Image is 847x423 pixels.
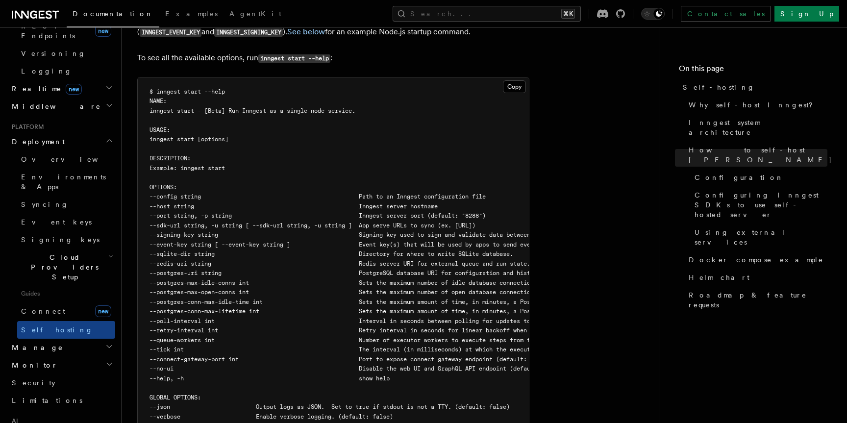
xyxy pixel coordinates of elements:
[685,114,827,141] a: Inngest system architecture
[140,28,201,37] code: INNGEST_EVENT_KEY
[695,173,784,182] span: Configuration
[258,54,330,63] code: inngest start --help
[8,137,65,147] span: Deployment
[149,403,510,410] span: --json Output logs as JSON. Set to true if stdout is not a TTY. (default: false)
[641,8,665,20] button: Toggle dark mode
[695,190,827,220] span: Configuring Inngest SDKs to use self-hosted server
[149,222,475,229] span: --sdk-url string, -u string [ --sdk-url string, -u string ] App serve URLs to sync (ex. [URL])
[149,212,486,219] span: --port string, -p string Inngest server port (default: "8288")
[689,273,749,282] span: Helm chart
[8,133,115,150] button: Deployment
[149,98,167,104] span: NAME:
[8,360,58,370] span: Monitor
[21,200,69,208] span: Syncing
[689,118,827,137] span: Inngest system architecture
[149,299,681,305] span: --postgres-conn-max-idle-time int Sets the maximum amount of time, in minutes, a PostgreSQL conne...
[21,326,93,334] span: Self hosting
[17,196,115,213] a: Syncing
[149,337,609,344] span: --queue-workers int Number of executor workers to execute steps from the queue (default: 100)
[685,269,827,286] a: Helm chart
[689,290,827,310] span: Roadmap & feature requests
[17,301,115,321] a: Connectnew
[149,126,170,133] span: USAGE:
[8,356,115,374] button: Monitor
[149,318,592,324] span: --poll-interval int Interval in seconds between polling for updates to apps (default: 0)
[774,6,839,22] a: Sign Up
[95,25,111,37] span: new
[679,78,827,96] a: Self-hosting
[21,67,72,75] span: Logging
[17,213,115,231] a: Event keys
[149,279,705,286] span: --postgres-max-idle-conns int Sets the maximum number of idle database connections in the Postgre...
[8,98,115,115] button: Middleware
[685,286,827,314] a: Roadmap & feature requests
[159,3,224,26] a: Examples
[17,249,115,286] button: Cloud Providers Setup
[17,321,115,339] a: Self hosting
[8,339,115,356] button: Manage
[149,88,225,95] span: $ inngest start --help
[149,184,177,191] span: OPTIONS:
[21,218,92,226] span: Event keys
[689,145,832,165] span: How to self-host [PERSON_NAME]
[137,51,529,65] p: To see all the available options, run :
[8,343,63,352] span: Manage
[149,155,191,162] span: DESCRIPTION:
[503,80,526,93] button: Copy
[691,186,827,224] a: Configuring Inngest SDKs to use self-hosted server
[8,392,115,409] a: Limitations
[17,150,115,168] a: Overview
[8,80,115,98] button: Realtimenew
[149,289,736,296] span: --postgres-max-open-conns int Sets the maximum number of open database connections allowed in the...
[8,84,82,94] span: Realtime
[149,231,602,238] span: --signing-key string Signing key used to sign and validate data between the server and apps.
[149,203,438,210] span: --host string Inngest server hostname
[67,3,159,27] a: Documentation
[679,63,827,78] h4: On this page
[149,250,513,257] span: --sqlite-dir string Directory for where to write SQLite database.
[287,27,325,36] a: See below
[8,374,115,392] a: Security
[149,136,228,143] span: inngest start [options]
[17,231,115,249] a: Signing keys
[393,6,581,22] button: Search...⌘K
[149,270,685,276] span: --postgres-uri string PostgreSQL database URI for configuration and history persistence. Defaults...
[691,169,827,186] a: Configuration
[149,193,486,200] span: --config string Path to an Inngest configuration file
[149,394,201,401] span: GLOBAL OPTIONS:
[17,252,108,282] span: Cloud Providers Setup
[685,96,827,114] a: Why self-host Inngest?
[66,84,82,95] span: new
[95,305,111,317] span: new
[21,236,100,244] span: Signing keys
[8,123,44,131] span: Platform
[149,365,565,372] span: --no-ui Disable the web UI and GraphQL API endpoint (default: false)
[21,50,86,57] span: Versioning
[149,308,692,315] span: --postgres-conn-max-lifetime int Sets the maximum amount of time, in minutes, a PostgreSQL connec...
[149,346,644,353] span: --tick int The interval (in milliseconds) at which the executor polls the queue (default: 150)
[149,165,225,172] span: Example: inngest start
[8,150,115,339] div: Deployment
[149,327,709,334] span: --retry-interval int Retry interval in seconds for linear backoff when retrying functions - must ...
[149,413,393,420] span: --verbose Enable verbose logging. (default: false)
[214,28,283,37] code: INNGEST_SIGNING_KEY
[149,241,592,248] span: --event-key string [ --event-key string ] Event key(s) that will be used by apps to send events t...
[689,100,820,110] span: Why self-host Inngest?
[17,17,115,45] a: REST Endpointsnew
[21,155,122,163] span: Overview
[21,307,65,315] span: Connect
[689,255,823,265] span: Docker compose example
[149,260,815,267] span: --redis-uri string Redis server URI for external queue and run state. Defaults to self-contained,...
[17,286,115,301] span: Guides
[73,10,153,18] span: Documentation
[561,9,575,19] kbd: ⌘K
[691,224,827,251] a: Using external services
[17,45,115,62] a: Versioning
[685,251,827,269] a: Docker compose example
[21,173,106,191] span: Environments & Apps
[149,107,355,114] span: inngest start - [Beta] Run Inngest as a single-node service.
[17,168,115,196] a: Environments & Apps
[229,10,281,18] span: AgentKit
[149,375,390,382] span: --help, -h show help
[12,397,82,404] span: Limitations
